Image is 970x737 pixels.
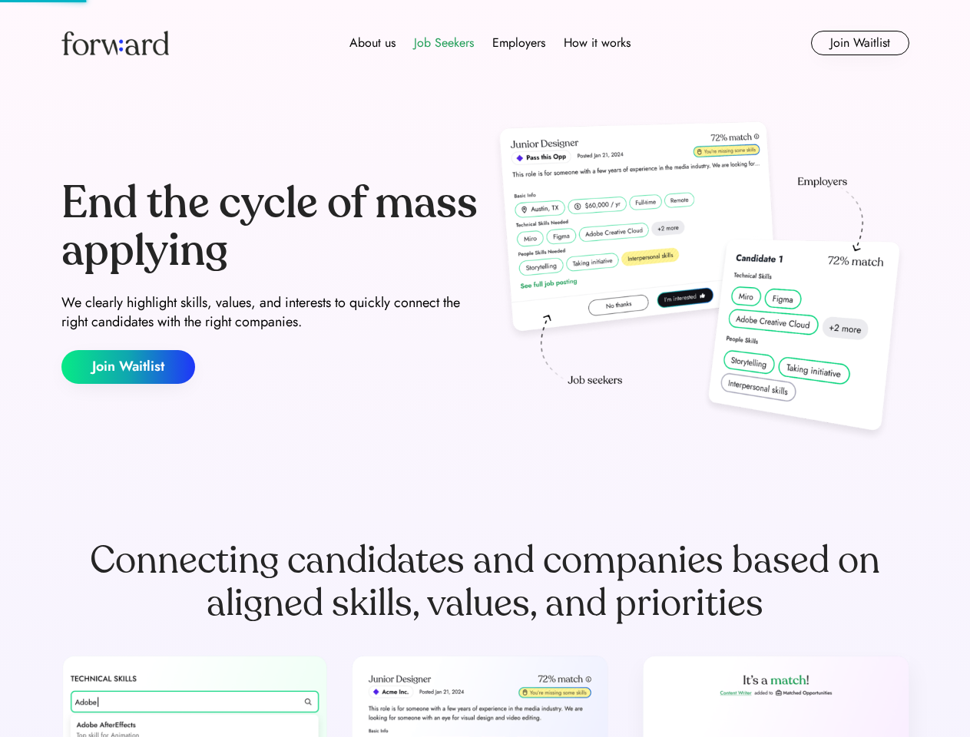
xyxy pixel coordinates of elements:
[61,293,479,332] div: We clearly highlight skills, values, and interests to quickly connect the right candidates with t...
[61,350,195,384] button: Join Waitlist
[492,117,909,447] img: hero-image.png
[349,34,396,52] div: About us
[414,34,474,52] div: Job Seekers
[811,31,909,55] button: Join Waitlist
[61,31,169,55] img: Forward logo
[61,539,909,625] div: Connecting candidates and companies based on aligned skills, values, and priorities
[492,34,545,52] div: Employers
[564,34,631,52] div: How it works
[61,180,479,274] div: End the cycle of mass applying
